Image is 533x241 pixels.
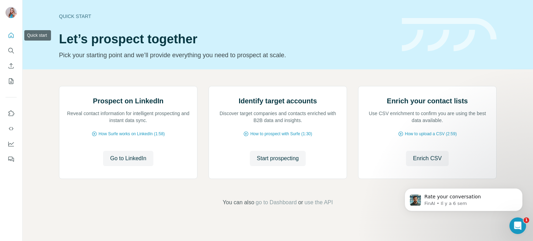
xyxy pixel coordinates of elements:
[14,123,125,130] h2: Status Surfe
[96,11,110,25] img: Profile image for Christian
[14,160,125,173] button: View status page
[6,75,17,87] button: My lists
[6,7,17,18] img: Avatar
[6,153,17,165] button: Feedback
[14,85,125,108] p: Comment pouvons-nous vous aider ?
[59,13,394,20] div: Quick start
[413,154,442,163] span: Enrich CSV
[104,177,139,205] button: Aide
[36,195,70,199] span: Conversations
[66,110,190,124] p: Reveal contact information for intelligent prospecting and instant data sync.
[116,195,127,199] span: Aide
[250,131,312,137] span: How to prospect with Surfe (1:30)
[216,110,340,124] p: Discover target companies and contacts enriched with B2B data and insights.
[6,60,17,72] button: Enrich CSV
[239,96,317,106] h2: Identify target accounts
[109,11,123,25] img: Profile image for Aurélie
[110,154,146,163] span: Go to LinkedIn
[35,177,69,205] button: Conversations
[14,13,20,24] img: logo
[6,29,17,42] button: Quick start
[298,198,303,207] span: or
[6,138,17,150] button: Dashboard
[387,96,468,106] h2: Enrich your contact lists
[59,32,394,46] h1: Let’s prospect together
[304,198,333,207] button: use the API
[69,177,104,205] button: Actualités
[394,174,533,222] iframe: Intercom notifications message
[8,195,27,199] span: Accueil
[99,131,165,137] span: How Surfe works on LinkedIn (1:58)
[14,149,125,157] div: All services are online
[402,18,497,52] img: banner
[256,198,297,207] button: go to Dashboard
[93,96,163,106] h2: Prospect on LinkedIn
[509,217,526,234] iframe: Intercom live chat
[6,122,17,135] button: Use Surfe API
[223,198,254,207] span: You can also
[59,50,394,60] p: Pick your starting point and we’ll provide everything you need to prospect at scale.
[250,151,306,166] button: Start prospecting
[6,107,17,120] button: Use Surfe on LinkedIn
[6,44,17,57] button: Search
[103,151,153,166] button: Go to LinkedIn
[75,195,99,199] span: Actualités
[405,131,457,137] span: How to upload a CSV (2:59)
[406,151,449,166] button: Enrich CSV
[365,110,489,124] p: Use CSV enrichment to confirm you are using the best data available.
[524,217,529,223] span: 1
[14,49,125,85] p: Bonjour [EMAIL_ADDRESS][DOMAIN_NAME] 👋
[257,154,299,163] span: Start prospecting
